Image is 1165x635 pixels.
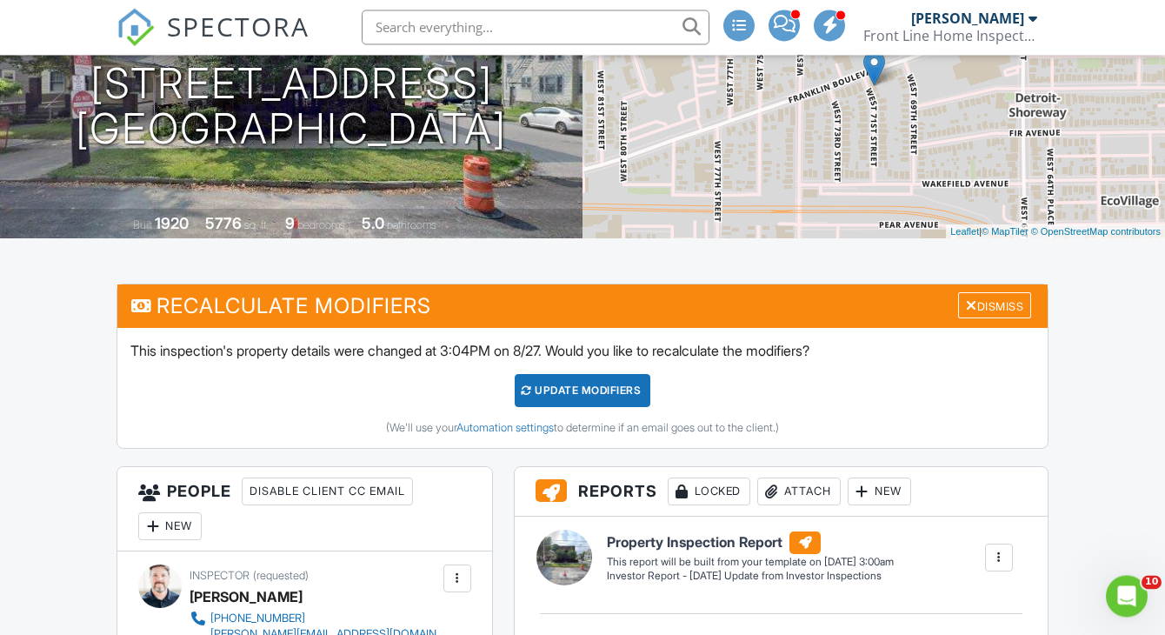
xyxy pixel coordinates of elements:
[190,611,439,628] a: [PHONE_NUMBER]
[297,219,345,232] span: bedrooms
[117,329,1048,449] div: This inspection's property details were changed at 3:04PM on 8/27. Would you like to recalculate ...
[167,9,310,45] span: SPECTORA
[863,28,1037,45] div: Front Line Home Inspectors, LLC
[253,570,309,583] span: (requested)
[116,23,310,60] a: SPECTORA
[285,215,295,233] div: 9
[116,9,155,47] img: The Best Home Inspection Software - Spectora
[950,227,979,237] a: Leaflet
[757,478,841,506] div: Attach
[982,227,1029,237] a: © MapTiler
[958,293,1031,320] div: Dismiss
[244,219,269,232] span: sq. ft.
[190,585,303,611] div: [PERSON_NAME]
[242,478,413,506] div: Disable Client CC Email
[1142,576,1162,590] span: 10
[138,513,202,541] div: New
[848,478,911,506] div: New
[133,219,152,232] span: Built
[130,422,1035,436] div: (We'll use your to determine if an email goes out to the client.)
[76,62,507,154] h1: [STREET_ADDRESS] [GEOGRAPHIC_DATA]
[515,375,651,408] div: UPDATE Modifiers
[668,478,750,506] div: Locked
[607,532,894,555] h6: Property Inspection Report
[155,215,189,233] div: 1920
[946,225,1165,240] div: |
[362,215,384,233] div: 5.0
[515,468,1048,518] h3: Reports
[607,556,894,570] div: This report will be built from your template on [DATE] 3:00am
[205,215,242,233] div: 5776
[387,219,436,232] span: bathrooms
[117,285,1048,328] h3: Recalculate Modifiers
[210,612,305,626] div: [PHONE_NUMBER]
[1106,576,1148,618] iframe: Intercom live chat
[607,570,894,585] div: Investor Report - [DATE] Update from Investor Inspections
[190,570,250,583] span: Inspector
[456,422,554,435] a: Automation settings
[911,10,1024,28] div: [PERSON_NAME]
[362,10,709,45] input: Search everything...
[117,468,492,552] h3: People
[1031,227,1161,237] a: © OpenStreetMap contributors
